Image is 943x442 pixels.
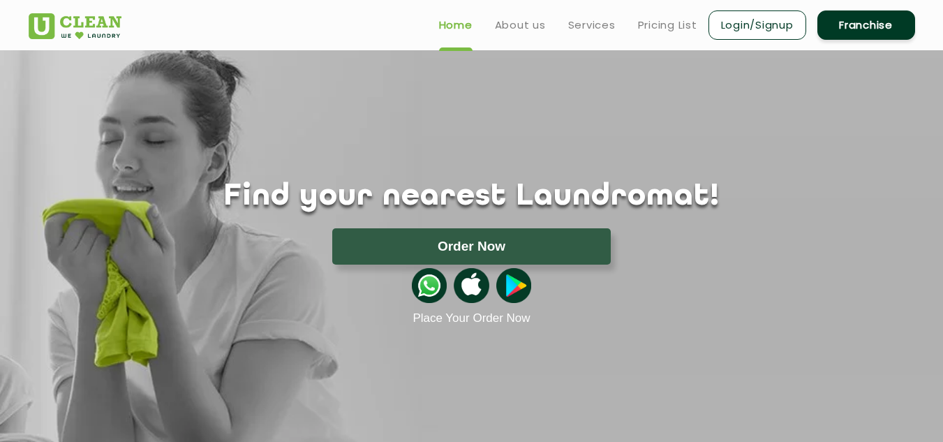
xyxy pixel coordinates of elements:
a: About us [495,17,546,34]
h1: Find your nearest Laundromat! [18,179,926,214]
a: Place Your Order Now [413,311,530,325]
a: Home [439,17,473,34]
img: whatsappicon.png [412,268,447,303]
a: Services [568,17,616,34]
a: Login/Signup [708,10,806,40]
img: UClean Laundry and Dry Cleaning [29,13,121,39]
a: Franchise [817,10,915,40]
img: apple-icon.png [454,268,489,303]
img: playstoreicon.png [496,268,531,303]
a: Pricing List [638,17,697,34]
button: Order Now [332,228,611,265]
